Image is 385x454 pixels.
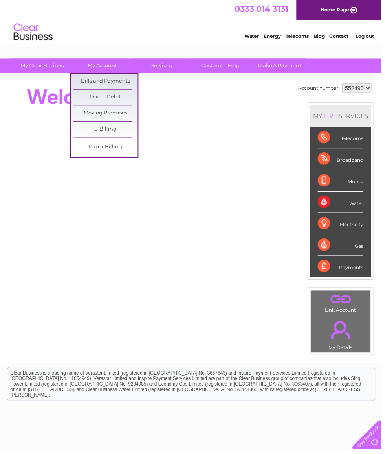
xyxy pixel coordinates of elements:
a: Services [131,59,196,74]
td: My Details [313,317,374,356]
a: Customer Help [191,59,255,74]
td: Account number [299,82,344,96]
a: My Account [71,59,136,74]
a: Moving Premises [74,107,139,122]
div: Payments [321,258,367,280]
a: Energy [266,33,284,39]
a: Blog [317,33,328,39]
div: LIVE [326,113,342,121]
a: Paper Billing [74,141,139,157]
a: E-Billing [74,123,139,138]
td: Link Account [313,293,374,318]
a: Contact [333,33,352,39]
a: . [316,295,372,309]
div: Telecoms [321,128,367,150]
div: MY SERVICES [313,106,375,128]
a: 0333 014 3131 [237,4,291,14]
a: Log out [359,33,378,39]
a: Make A Payment [250,59,315,74]
div: Water [321,194,367,215]
a: . [316,319,372,347]
a: My Clear Business [11,59,76,74]
a: Water [247,33,262,39]
a: Telecoms [288,33,312,39]
div: Clear Business is a trading name of Verastar Limited (registered in [GEOGRAPHIC_DATA] No. 3667643... [7,4,379,38]
a: Direct Debit [74,90,139,106]
img: logo.png [13,20,53,44]
a: Bills and Payments [74,74,139,90]
div: Broadband [321,150,367,172]
div: Mobile [321,172,367,194]
div: Gas [321,237,367,258]
div: Electricity [321,215,367,237]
